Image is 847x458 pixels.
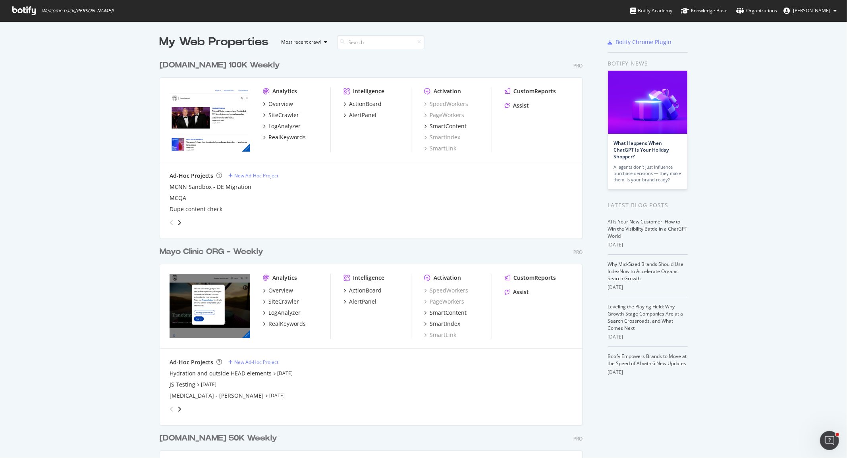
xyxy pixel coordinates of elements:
div: Botify news [608,59,688,68]
div: LogAnalyzer [268,309,301,317]
a: Dupe content check [170,205,222,213]
div: [DATE] [608,369,688,376]
a: CustomReports [505,274,556,282]
div: SiteCrawler [268,298,299,306]
div: [DOMAIN_NAME] 100K Weekly [160,60,280,71]
div: Intelligence [353,87,384,95]
span: Welcome back, [PERSON_NAME] ! [42,8,114,14]
div: SmartContent [430,122,467,130]
a: LogAnalyzer [263,309,301,317]
a: AI Is Your New Customer: How to Win the Visibility Battle in a ChatGPT World [608,218,688,239]
div: Overview [268,287,293,294]
div: RealKeywords [268,133,306,141]
div: AlertPanel [349,111,376,119]
div: Botify Academy [630,7,672,15]
a: JS Testing [170,381,195,389]
div: Pro [573,249,583,256]
div: Assist [513,102,529,110]
a: Mayo Clinic ORG - Weekly [160,246,266,258]
a: Why Mid-Sized Brands Should Use IndexNow to Accelerate Organic Search Growth [608,261,684,282]
div: Ad-Hoc Projects [170,358,213,366]
div: angle-right [177,405,182,413]
a: SiteCrawler [263,111,299,119]
div: ActionBoard [349,287,382,294]
a: [MEDICAL_DATA] - [PERSON_NAME] [170,392,264,400]
a: [DATE] [269,392,285,399]
div: Knowledge Base [681,7,727,15]
div: [DOMAIN_NAME] 50K Weekly [160,433,277,444]
div: [DATE] [608,241,688,248]
a: SmartLink [424,144,456,152]
div: AI agents don’t just influence purchase decisions — they make them. Is your brand ready? [614,164,681,183]
a: AlertPanel [343,298,376,306]
div: [DATE] [608,284,688,291]
a: RealKeywords [263,133,306,141]
a: SpeedWorkers [424,100,468,108]
div: Activation [434,87,461,95]
a: Leveling the Playing Field: Why Growth-Stage Companies Are at a Search Crossroads, and What Comes... [608,303,683,331]
a: Overview [263,100,293,108]
div: Analytics [272,274,297,282]
div: Analytics [272,87,297,95]
a: MCQA [170,194,186,202]
div: SiteCrawler [268,111,299,119]
a: Hydration and outside HEAD elements [170,369,272,377]
div: angle-left [166,403,177,416]
a: RealKeywords [263,320,306,328]
img: mayoclinic.org [170,274,250,338]
div: My Web Properties [160,34,269,50]
div: SmartIndex [430,320,460,328]
a: PageWorkers [424,298,464,306]
div: Most recent crawl [282,40,321,44]
a: AlertPanel [343,111,376,119]
button: [PERSON_NAME] [777,4,843,17]
div: Intelligence [353,274,384,282]
div: Assist [513,288,529,296]
span: Joanne Brickles [793,7,830,14]
div: RealKeywords [268,320,306,328]
a: New Ad-Hoc Project [228,359,278,366]
div: Overview [268,100,293,108]
iframe: Intercom live chat [820,431,839,450]
a: SmartContent [424,309,467,317]
a: SmartContent [424,122,467,130]
div: Organizations [736,7,777,15]
a: SpeedWorkers [424,287,468,294]
div: Ad-Hoc Projects [170,172,213,180]
div: ActionBoard [349,100,382,108]
a: [DATE] [201,381,216,388]
a: CustomReports [505,87,556,95]
a: Botify Empowers Brands to Move at the Speed of AI with 6 New Updates [608,353,687,367]
a: Assist [505,288,529,296]
a: ActionBoard [343,100,382,108]
a: PageWorkers [424,111,464,119]
a: Assist [505,102,529,110]
a: ActionBoard [343,287,382,294]
a: Overview [263,287,293,294]
a: [DOMAIN_NAME] 100K Weekly [160,60,283,71]
div: Botify Chrome Plugin [616,38,672,46]
a: SmartLink [424,331,456,339]
div: Activation [434,274,461,282]
a: SmartIndex [424,320,460,328]
a: SmartIndex [424,133,460,141]
button: Most recent crawl [275,36,331,48]
div: Pro [573,62,583,69]
div: Latest Blog Posts [608,201,688,210]
img: newsnetwork.mayoclinic.org [170,87,250,152]
a: LogAnalyzer [263,122,301,130]
div: New Ad-Hoc Project [234,359,278,366]
div: Pro [573,435,583,442]
input: Search [337,35,424,49]
a: MCNN Sandbox - DE Migration [170,183,251,191]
